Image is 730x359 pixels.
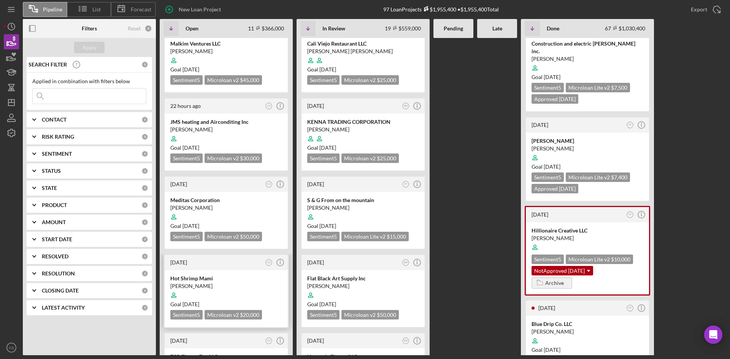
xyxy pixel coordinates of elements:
div: Sentiment 5 [307,75,340,85]
text: TP [404,183,407,185]
a: 2 hours agoCSMalkim Ventures LLC[PERSON_NAME]Goal [DATE]Sentiment5Microloan v2 $45,000 [163,19,289,93]
div: JMS heating and Airconditing Inc [170,118,282,126]
text: BM [404,261,408,264]
time: 2025-08-27 20:10 [170,337,187,344]
time: 07/31/2025 [319,223,336,229]
div: [PERSON_NAME] [532,234,643,242]
span: Goal [532,163,560,170]
span: $25,000 [377,77,396,83]
button: TP [625,303,635,313]
div: Microloan v2 [205,310,262,319]
time: 10/19/2025 [182,144,199,151]
span: Goal [307,66,336,73]
div: Blue Drip Co. LLC [532,320,643,328]
b: RISK RATING [42,134,74,140]
text: CS [267,183,271,185]
div: 0 [141,133,148,140]
b: RESOLVED [42,253,68,259]
button: BM [401,258,411,268]
div: New Loan Project [179,2,221,17]
div: Sentiment 5 [532,255,564,264]
div: 0 [141,287,148,294]
div: Approved [DATE] [532,184,578,193]
button: New Loan Project [160,2,229,17]
div: [PERSON_NAME] [532,328,643,335]
span: Goal [170,301,199,307]
b: RESOLUTION [42,270,75,277]
text: CS [9,346,14,350]
a: [DATE]TPHillionaire Creative LLC[PERSON_NAME]Sentiment5Microloan Lite v2 $10,000NotApproved [DATE... [525,206,650,296]
div: [PERSON_NAME] [307,126,419,133]
b: In Review [322,25,345,32]
div: 0 [141,116,148,123]
span: Forecast [131,6,151,13]
button: Export [683,2,726,17]
a: [DATE]BMKENNA TRADING CORPORATION[PERSON_NAME]Goal [DATE]Sentiment5Microloan v2 $25,000 [300,97,426,172]
span: Goal [532,74,560,80]
button: CS [264,336,274,346]
div: Microloan Lite v2 $10,000 [566,255,633,264]
time: 2025-08-28 19:02 [307,259,324,266]
text: CS [267,261,271,264]
div: Archive [545,277,564,289]
div: Sentiment 5 [307,153,340,163]
div: Microloan Lite v2 $7,400 [566,172,630,182]
b: Pending [444,25,463,32]
a: [DATE]TPS & G From on the mountain[PERSON_NAME]Goal [DATE]Sentiment5Microloan Lite v2 $15,000 [300,176,426,250]
span: Goal [170,66,199,73]
div: [PERSON_NAME] [170,204,282,212]
text: CS [267,104,271,107]
a: [DATE]TPConstruction and electric [PERSON_NAME] inc.[PERSON_NAME]Goal [DATE]Sentiment5Microloan L... [525,19,650,112]
b: LATEST ACTIVITY [42,305,85,311]
div: Apply [83,42,97,53]
span: $20,000 [240,312,259,318]
button: Apply [74,42,105,53]
time: 10/13/2025 [182,301,199,307]
text: BM [404,339,408,342]
span: $50,000 [240,233,259,240]
b: STATE [42,185,57,191]
div: 0 [141,168,148,174]
button: CS [264,258,274,268]
div: 67 $1,030,400 [605,25,645,32]
div: Hot Shrimp Mami [170,275,282,282]
div: $1,955,400 [422,6,456,13]
div: 0 [144,25,152,32]
time: 2025-09-02 20:27 [307,103,324,109]
time: 2025-08-28 02:10 [307,337,324,344]
b: START DATE [42,236,72,242]
text: TP [628,123,632,126]
div: Sentiment 5 [170,75,203,85]
div: [PERSON_NAME] [170,47,282,55]
div: Export [691,2,707,17]
b: SENTIMENT [42,151,72,157]
div: Hillionaire Creative LLC [532,227,643,234]
div: 97 Loan Projects • $1,955,400 Total [383,6,499,13]
a: [DATE]TP[PERSON_NAME][PERSON_NAME]Goal [DATE]Sentiment5Microloan Lite v2 $7,400Approved [DATE] [525,116,650,202]
div: Microloan v2 [341,310,399,319]
div: Microloan v2 [341,75,399,85]
div: Meditas Corporation [170,196,282,204]
span: Goal [170,144,199,151]
time: 2025-07-23 00:30 [538,305,555,311]
div: 0 [141,219,148,226]
div: Sentiment 5 [170,153,203,163]
button: BM [401,101,411,111]
b: Filters [82,25,97,32]
div: Sentiment 5 [532,172,564,182]
b: Done [547,25,559,32]
time: 2025-09-02 14:37 [307,181,324,187]
span: $45,000 [240,77,259,83]
div: 19 $559,000 [385,25,421,32]
div: [PERSON_NAME] [307,204,419,212]
span: Goal [307,144,336,151]
div: 0 [141,236,148,243]
b: CONTACT [42,117,67,123]
button: TP [625,120,635,130]
a: [DATE]BMFlat Black Art Supply Inc[PERSON_NAME]Goal [DATE]Sentiment5Microloan v2 $50,000 [300,254,426,328]
span: $30,000 [240,155,259,161]
time: 10/10/2025 [319,301,336,307]
time: 10/14/2025 [319,144,336,151]
span: $25,000 [377,155,396,161]
div: Microloan v2 [205,75,262,85]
